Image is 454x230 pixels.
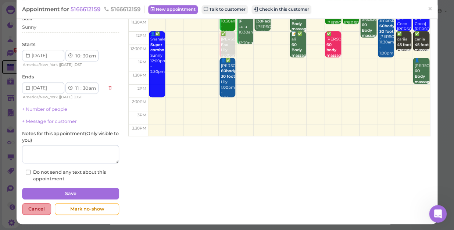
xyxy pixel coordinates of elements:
a: 5166612159 [71,6,102,13]
div: Sunny [22,24,36,31]
span: DST [75,62,82,67]
label: Starts [22,41,35,48]
div: | | [22,94,104,100]
span: 12pm [136,33,146,38]
a: + Message for customer [22,118,77,124]
b: B+F [414,16,422,21]
b: 45 foot massage [397,42,414,53]
div: 👤[PERSON_NAME] Coco|[PERSON_NAME] 11:00am - 12:00pm [414,5,429,48]
b: 60 Body massage [291,16,308,31]
a: + Number of people [22,106,67,112]
b: couples massage [344,9,361,20]
span: 11:30am [131,20,146,25]
b: couples massage [326,9,344,20]
b: B+F [397,16,405,21]
b: 60 Body massage [362,22,379,38]
div: 👤✅ Shanalee Sunny 12:00pm - 2:30pm [150,31,165,75]
span: [DATE] [60,95,72,99]
b: 60 body massage in the cave [326,42,344,69]
div: 👤✅ 5169671745 [PERSON_NAME] 11:00am - 12:00pm [291,5,306,53]
div: ✅ cariia Coco|[PERSON_NAME] 12:00pm - 12:45pm [397,31,412,80]
iframe: Intercom live chat [429,205,447,223]
span: 1:30pm [133,73,146,78]
span: 1pm [138,60,146,64]
label: Do not send any text about this appointment [26,169,115,182]
div: Mark no-show [55,203,119,215]
span: 2:30pm [132,99,146,104]
b: 60body 30 foot [379,24,394,34]
div: 👤[PERSON_NAME] Coco|[PERSON_NAME] 11:00am - 12:00pm [397,5,412,48]
b: 60body 30 foot [221,68,236,79]
div: Cancel [22,203,51,215]
span: America/New_York [23,62,58,67]
div: ✅ [PERSON_NAME] Lily 12:00pm - 1:00pm [221,31,236,69]
div: 👤✅ [PERSON_NAME] Lily 1:00pm - 2:30pm [221,58,236,101]
label: Notes for this appointment ( Only visible to you ) [22,130,119,144]
b: Fac [221,42,228,47]
span: DST [75,95,82,99]
div: Appointment for [22,6,144,13]
span: America/New_York [23,95,58,99]
input: Do not send any text about this appointment [26,170,31,174]
div: Smanda [PERSON_NAME] 11:30am - 1:00pm [379,18,394,56]
a: New appointment [148,5,198,14]
div: ✅ [PERSON_NAME] [PERSON_NAME] 12:00pm - 1:00pm [326,31,341,91]
a: × [423,0,437,18]
div: 👤[PERSON_NAME] Coco 1:00pm - 2:00pm [414,58,429,106]
span: 5166612159 [104,6,140,13]
b: 60 Body massage [414,68,432,84]
div: 📝 ✅ ali WANT [PERSON_NAME] [PERSON_NAME] 12:00pm - 1:00pm [291,31,306,91]
b: 60 Body massage [291,42,308,58]
div: 👤5162636696 [PERSON_NAME] 11:15am - 12:15pm [361,11,376,60]
b: Super combo [150,42,164,53]
div: | | [22,61,104,68]
span: 12:30pm [131,46,146,51]
span: 3:30pm [132,126,146,131]
button: Save [22,188,119,199]
b: 45 foot massage [414,42,432,53]
label: Ends [22,74,34,80]
button: Check in this customer [251,5,311,14]
span: [DATE] [60,62,72,67]
a: Talk to customer [201,5,248,14]
span: 2pm [137,86,146,91]
span: 3pm [137,113,146,117]
div: ✅ cariia Coco|[PERSON_NAME] 12:00pm - 12:45pm [414,31,429,80]
span: × [428,4,432,14]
